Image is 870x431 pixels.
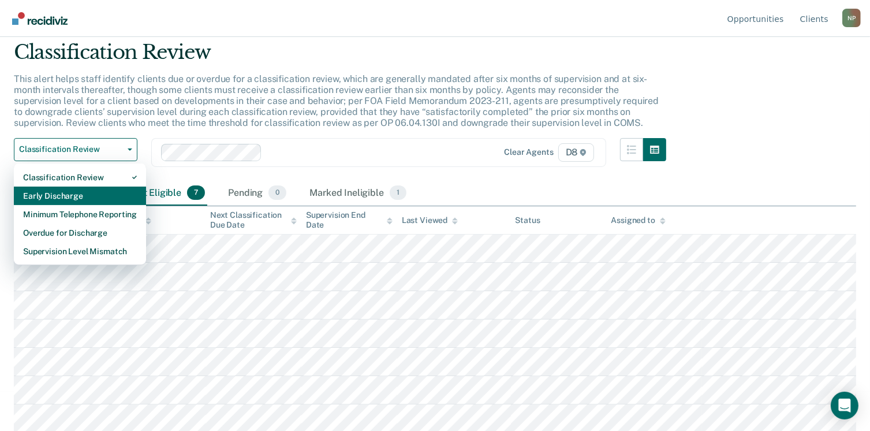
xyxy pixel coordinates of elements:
[23,168,137,187] div: Classification Review
[210,210,297,230] div: Next Classification Due Date
[306,210,393,230] div: Supervision End Date
[516,216,540,225] div: Status
[12,12,68,25] img: Recidiviz
[23,242,137,261] div: Supervision Level Mismatch
[558,143,595,162] span: D8
[842,9,861,27] button: Profile dropdown button
[23,187,137,205] div: Early Discharge
[23,224,137,242] div: Overdue for Discharge
[402,216,458,225] div: Last Viewed
[268,185,286,200] span: 0
[307,181,409,206] div: Marked Ineligible1
[14,164,146,265] div: Dropdown Menu
[114,181,207,206] div: Almost Eligible7
[14,40,666,73] div: Classification Review
[390,185,406,200] span: 1
[14,73,659,129] p: This alert helps staff identify clients due or overdue for a classification review, which are gen...
[23,205,137,224] div: Minimum Telephone Reporting
[14,138,137,161] button: Classification Review
[611,216,665,225] div: Assigned to
[831,392,858,419] div: Open Intercom Messenger
[226,181,289,206] div: Pending0
[504,147,553,157] div: Clear agents
[842,9,861,27] div: N P
[187,185,205,200] span: 7
[19,144,123,154] span: Classification Review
